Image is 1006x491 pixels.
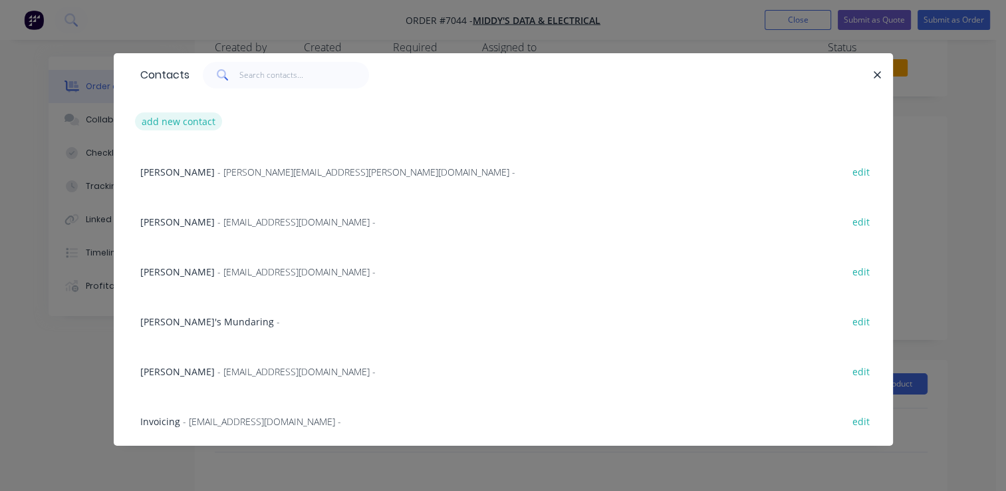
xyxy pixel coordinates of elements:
[135,112,223,130] button: add new contact
[846,312,877,330] button: edit
[239,62,369,88] input: Search contacts...
[140,265,215,278] span: [PERSON_NAME]
[217,265,376,278] span: - [EMAIL_ADDRESS][DOMAIN_NAME] -
[140,216,215,228] span: [PERSON_NAME]
[217,166,515,178] span: - [PERSON_NAME][EMAIL_ADDRESS][PERSON_NAME][DOMAIN_NAME] -
[217,365,376,378] span: - [EMAIL_ADDRESS][DOMAIN_NAME] -
[140,315,274,328] span: [PERSON_NAME]'s Mundaring
[846,212,877,230] button: edit
[140,166,215,178] span: [PERSON_NAME]
[277,315,280,328] span: -
[140,415,180,428] span: Invoicing
[846,162,877,180] button: edit
[217,216,376,228] span: - [EMAIL_ADDRESS][DOMAIN_NAME] -
[183,415,341,428] span: - [EMAIL_ADDRESS][DOMAIN_NAME] -
[846,362,877,380] button: edit
[134,54,189,96] div: Contacts
[846,262,877,280] button: edit
[846,412,877,430] button: edit
[140,365,215,378] span: [PERSON_NAME]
